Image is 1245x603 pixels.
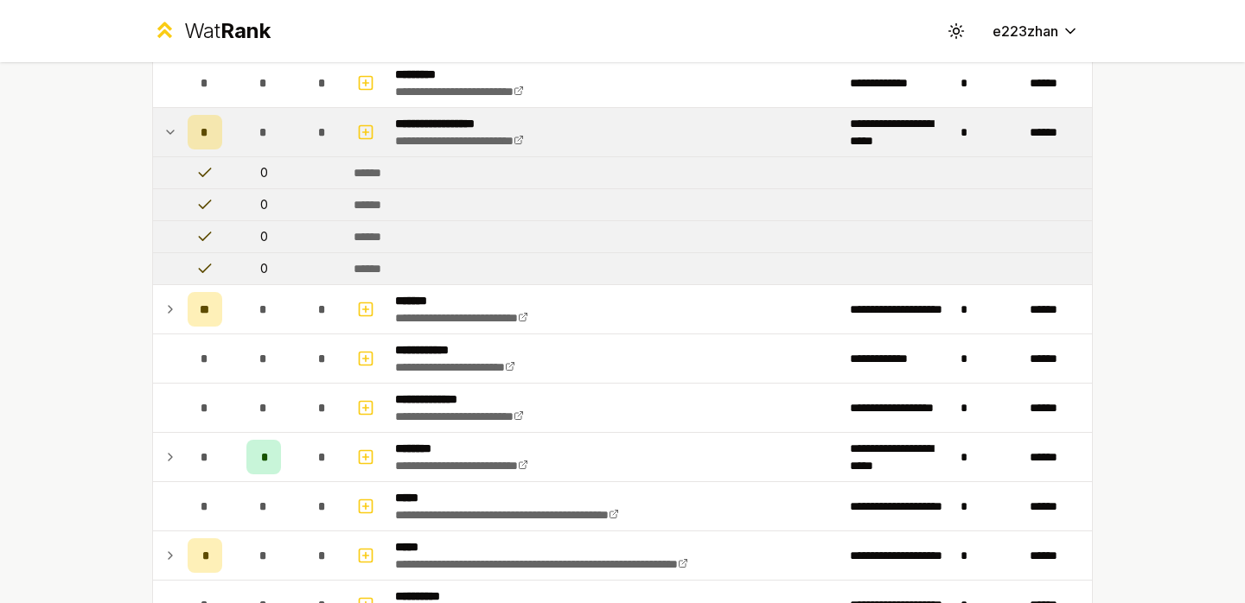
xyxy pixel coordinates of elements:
span: Rank [220,18,271,43]
span: e223zhan [993,21,1058,41]
td: 0 [229,189,298,220]
a: WatRank [152,17,271,45]
td: 0 [229,253,298,284]
div: Wat [184,17,271,45]
td: 0 [229,157,298,188]
td: 0 [229,221,298,252]
button: e223zhan [979,16,1093,47]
